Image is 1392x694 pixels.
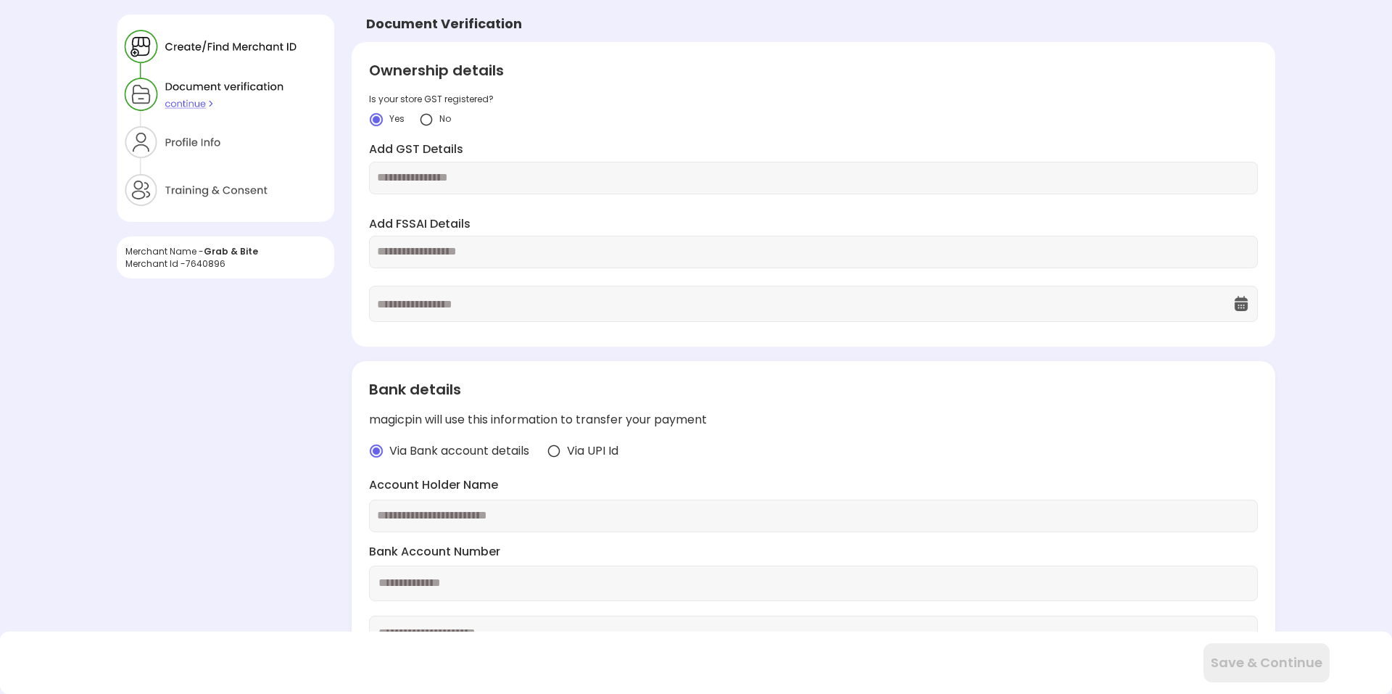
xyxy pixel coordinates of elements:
span: No [439,112,451,125]
button: Save & Continue [1203,643,1330,682]
span: Yes [389,112,405,125]
img: radio [369,444,384,458]
label: Bank Account Number [369,544,1258,561]
span: Via UPI Id [567,443,618,460]
label: Add GST Details [369,141,1258,158]
div: Merchant Name - [125,245,326,257]
div: Bank details [369,379,1258,400]
div: magicpin will use this information to transfer your payment [369,412,1258,429]
img: radio [547,444,561,458]
div: Document Verification [366,15,522,33]
span: Grab & Bite [204,245,258,257]
img: OcXK764TI_dg1n3pJKAFuNcYfYqBKGvmbXteblFrPew4KBASBbPUoKPFDRZzLe5z5khKOkBCrBseVNl8W_Mqhk0wgJF92Dyy9... [1232,295,1250,313]
div: Ownership details [369,59,1258,81]
label: Add FSSAI Details [369,216,1258,233]
div: Is your store GST registered? [369,93,1258,105]
label: Account Holder Name [369,477,1258,494]
span: Via Bank account details [389,443,529,460]
img: xZtaNGYO7ZEa_Y6BGN0jBbY4tz3zD8CMWGtK9DYT203r_wSWJgC64uaYzQv0p6I5U3yzNyQZ90jnSGEji8ItH6xpax9JibOI_... [117,15,334,222]
img: yidvdI1b1At5fYgYeHdauqyvT_pgttO64BpF2mcDGQwz_NKURL8lp7m2JUJk3Onwh4FIn8UgzATYbhG5vtZZpSXeknhWnnZDd... [419,112,434,127]
img: crlYN1wOekqfTXo2sKdO7mpVD4GIyZBlBCY682TI1bTNaOsxckEXOmACbAD6EYcPGHR5wXB9K-wSeRvGOQTikGGKT-kEDVP-b... [369,112,384,127]
div: Merchant Id - 7640896 [125,257,326,270]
